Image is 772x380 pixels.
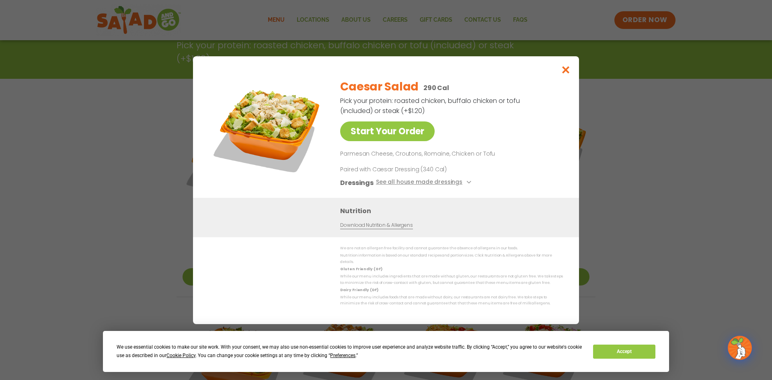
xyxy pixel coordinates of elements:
[340,294,563,307] p: While our menu includes foods that are made without dairy, our restaurants are not dairy free. We...
[423,83,449,93] p: 290 Cal
[340,78,419,95] h2: Caesar Salad
[117,343,583,360] div: We use essential cookies to make our site work. With your consent, we may also use non-essential ...
[340,287,378,292] strong: Dairy Friendly (DF)
[340,205,567,216] h3: Nutrition
[340,273,563,286] p: While our menu includes ingredients that are made without gluten, our restaurants are not gluten ...
[340,253,563,265] p: Nutrition information is based on our standard recipes and portion sizes. Click Nutrition & Aller...
[340,267,382,271] strong: Gluten Friendly (GF)
[330,353,355,358] span: Preferences
[340,221,413,229] a: Download Nutrition & Allergens
[376,177,474,187] button: See all house made dressings
[340,149,560,159] p: Parmesan Cheese, Croutons, Romaine, Chicken or Tofu
[553,56,579,83] button: Close modal
[340,165,489,173] p: Paired with Caesar Dressing (340 Cal)
[340,121,435,141] a: Start Your Order
[340,177,374,187] h3: Dressings
[211,72,324,185] img: Featured product photo for Caesar Salad
[729,337,751,359] img: wpChatIcon
[340,245,563,251] p: We are not an allergen free facility and cannot guarantee the absence of allergens in our foods.
[166,353,195,358] span: Cookie Policy
[103,331,669,372] div: Cookie Consent Prompt
[593,345,655,359] button: Accept
[340,96,521,116] p: Pick your protein: roasted chicken, buffalo chicken or tofu (included) or steak (+$1.20)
